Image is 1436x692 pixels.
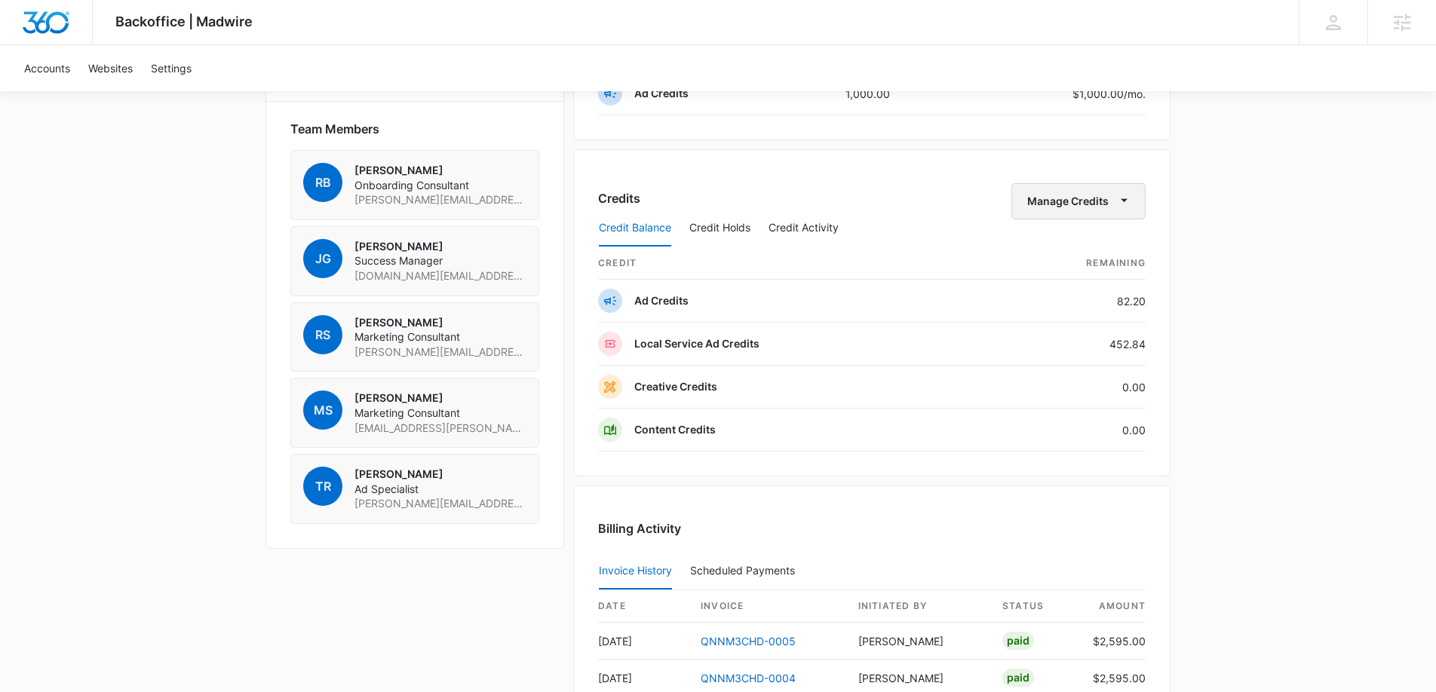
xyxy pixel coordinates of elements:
[290,120,379,138] span: Team Members
[634,379,717,394] p: Creative Credits
[634,422,716,437] p: Content Credits
[1002,669,1034,687] div: Paid
[599,553,672,589] button: Invoice History
[689,590,846,623] th: invoice
[1011,183,1146,219] button: Manage Credits
[990,590,1081,623] th: status
[634,336,759,351] p: Local Service Ad Credits
[354,315,526,330] p: [PERSON_NAME]
[1081,590,1146,623] th: amount
[1124,87,1146,100] span: /mo.
[354,344,526,360] span: [PERSON_NAME][EMAIL_ADDRESS][PERSON_NAME][DOMAIN_NAME]
[833,72,962,115] td: 1,000.00
[354,178,526,193] span: Onboarding Consultant
[142,45,201,91] a: Settings
[701,635,796,648] a: QNNM3CHD-0005
[986,323,1146,366] td: 452.84
[354,467,526,482] p: [PERSON_NAME]
[598,623,689,660] td: [DATE]
[354,390,526,406] p: [PERSON_NAME]
[599,210,671,246] button: Credit Balance
[1072,86,1146,102] p: $1,000.00
[354,421,526,436] span: [EMAIL_ADDRESS][PERSON_NAME][DOMAIN_NAME]
[354,482,526,497] span: Ad Specialist
[986,280,1146,323] td: 82.20
[303,239,342,278] span: JG
[598,247,986,280] th: credit
[303,315,342,354] span: RS
[634,293,689,308] p: Ad Credits
[354,406,526,421] span: Marketing Consultant
[986,409,1146,452] td: 0.00
[598,519,1146,537] h3: Billing Activity
[1081,623,1146,660] td: $2,595.00
[689,210,750,246] button: Credit Holds
[354,239,526,254] p: [PERSON_NAME]
[354,163,526,178] p: [PERSON_NAME]
[354,329,526,344] span: Marketing Consultant
[769,210,839,246] button: Credit Activity
[986,366,1146,409] td: 0.00
[846,590,990,623] th: Initiated By
[354,496,526,511] span: [PERSON_NAME][EMAIL_ADDRESS][PERSON_NAME][DOMAIN_NAME]
[303,390,342,430] span: MS
[303,163,342,202] span: RB
[303,467,342,506] span: TR
[690,565,801,576] div: Scheduled Payments
[115,14,253,29] span: Backoffice | Madwire
[634,86,689,101] p: Ad Credits
[846,623,990,660] td: [PERSON_NAME]
[598,189,640,207] h3: Credits
[1002,632,1034,650] div: Paid
[354,268,526,283] span: [DOMAIN_NAME][EMAIL_ADDRESS][DOMAIN_NAME]
[354,192,526,207] span: [PERSON_NAME][EMAIL_ADDRESS][PERSON_NAME][DOMAIN_NAME]
[15,45,79,91] a: Accounts
[79,45,142,91] a: Websites
[986,247,1146,280] th: Remaining
[598,590,689,623] th: date
[701,672,796,684] a: QNNM3CHD-0004
[354,253,526,268] span: Success Manager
